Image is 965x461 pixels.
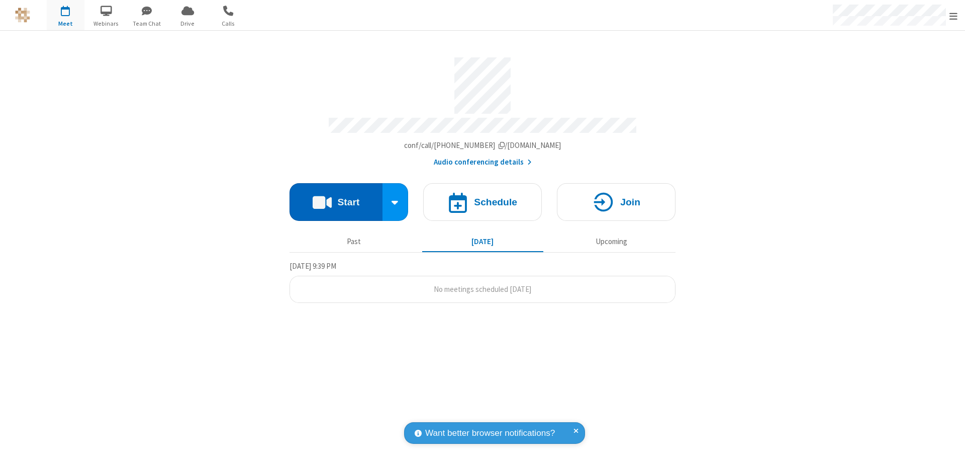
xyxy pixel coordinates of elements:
[434,284,531,294] span: No meetings scheduled [DATE]
[337,197,359,207] h4: Start
[87,19,125,28] span: Webinars
[551,232,672,251] button: Upcoming
[404,140,561,151] button: Copy my meeting room linkCopy my meeting room link
[404,140,561,150] span: Copy my meeting room link
[474,197,517,207] h4: Schedule
[289,50,675,168] section: Account details
[15,8,30,23] img: QA Selenium DO NOT DELETE OR CHANGE
[423,183,542,221] button: Schedule
[294,232,415,251] button: Past
[47,19,84,28] span: Meet
[434,157,532,168] button: Audio conferencing details
[289,260,675,303] section: Today's Meetings
[620,197,640,207] h4: Join
[557,183,675,221] button: Join
[169,19,207,28] span: Drive
[210,19,247,28] span: Calls
[422,232,543,251] button: [DATE]
[382,183,409,221] div: Start conference options
[128,19,166,28] span: Team Chat
[289,183,382,221] button: Start
[425,427,555,440] span: Want better browser notifications?
[289,261,336,271] span: [DATE] 9:39 PM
